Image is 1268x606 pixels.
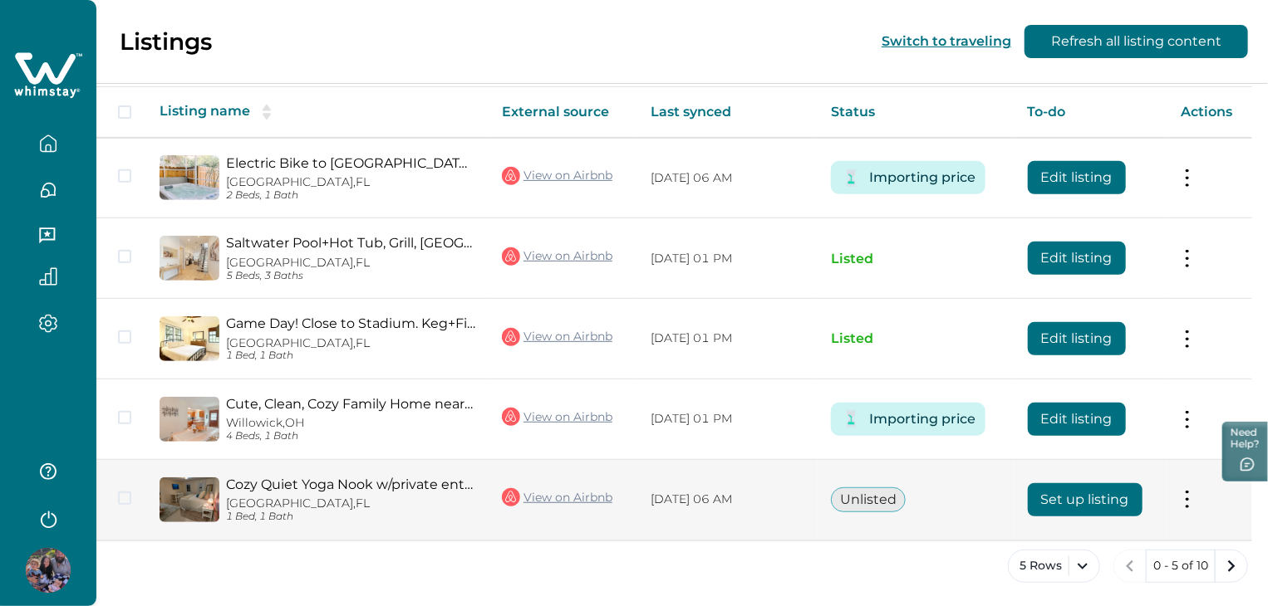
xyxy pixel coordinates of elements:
[226,496,475,511] p: [GEOGRAPHIC_DATA], FL
[1167,87,1252,138] th: Actions
[869,161,976,194] button: Importing price
[831,251,1001,267] p: Listed
[226,416,475,430] p: Willowick, OH
[226,349,475,362] p: 1 Bed, 1 Bath
[160,155,219,200] img: propertyImage_Electric Bike to Siesta Beach. Hot Tub Cottage.
[882,33,1011,49] button: Switch to traveling
[226,256,475,270] p: [GEOGRAPHIC_DATA], FL
[489,87,637,138] th: External source
[818,87,1015,138] th: Status
[1028,483,1143,516] button: Set up listing
[502,406,612,428] a: View on Airbnb
[1025,25,1248,58] button: Refresh all listing content
[651,170,804,187] p: [DATE] 06 AM
[502,246,612,267] a: View on Airbnb
[1028,403,1126,436] button: Edit listing
[502,326,612,348] a: View on Airbnb
[1113,550,1147,583] button: previous page
[637,87,818,138] th: Last synced
[869,403,976,436] button: Importing price
[146,87,489,138] th: Listing name
[651,251,804,267] p: [DATE] 01 PM
[1008,550,1100,583] button: 5 Rows
[831,330,1001,347] p: Listed
[1153,558,1208,574] p: 0 - 5 of 10
[651,411,804,428] p: [DATE] 01 PM
[160,316,219,361] img: propertyImage_Game Day! Close to Stadium. Keg+Firepit+Parking.
[831,487,906,512] button: Unlisted
[1028,242,1126,275] button: Edit listing
[226,315,475,331] a: Game Day! Close to Stadium. Keg+Firepit+Parking.
[841,408,862,429] img: Timer
[226,175,475,189] p: [GEOGRAPHIC_DATA], FL
[1215,550,1248,583] button: next page
[1028,161,1126,194] button: Edit listing
[250,104,283,120] button: sorting
[226,189,475,202] p: 2 Beds, 1 Bath
[26,548,71,593] img: Whimstay Host
[120,27,212,56] p: Listings
[160,397,219,442] img: propertyImage_Cute, Clean, Cozy Family Home near Playground+Pool
[502,486,612,508] a: View on Airbnb
[651,491,804,508] p: [DATE] 06 AM
[651,330,804,347] p: [DATE] 01 PM
[226,235,475,251] a: Saltwater Pool+Hot Tub, Grill, [GEOGRAPHIC_DATA]
[226,396,475,412] a: Cute, Clean, Cozy Family Home near Playground+Pool
[1015,87,1167,138] th: To-do
[226,336,475,350] p: [GEOGRAPHIC_DATA], FL
[226,270,475,282] p: 5 Beds, 3 Baths
[226,511,475,523] p: 1 Bed, 1 Bath
[1028,322,1126,355] button: Edit listing
[226,430,475,442] p: 4 Beds, 1 Bath
[226,155,475,171] a: Electric Bike to [GEOGRAPHIC_DATA]. Hot Tub Cottage.
[1146,550,1216,583] button: 0 - 5 of 10
[841,168,862,188] img: Timer
[160,477,219,522] img: propertyImage_Cozy Quiet Yoga Nook w/private entry & bird yard
[502,165,612,187] a: View on Airbnb
[160,236,219,281] img: propertyImage_Saltwater Pool+Hot Tub, Grill, Walk Downtown
[226,476,475,492] a: Cozy Quiet Yoga Nook w/private entry & bird yard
